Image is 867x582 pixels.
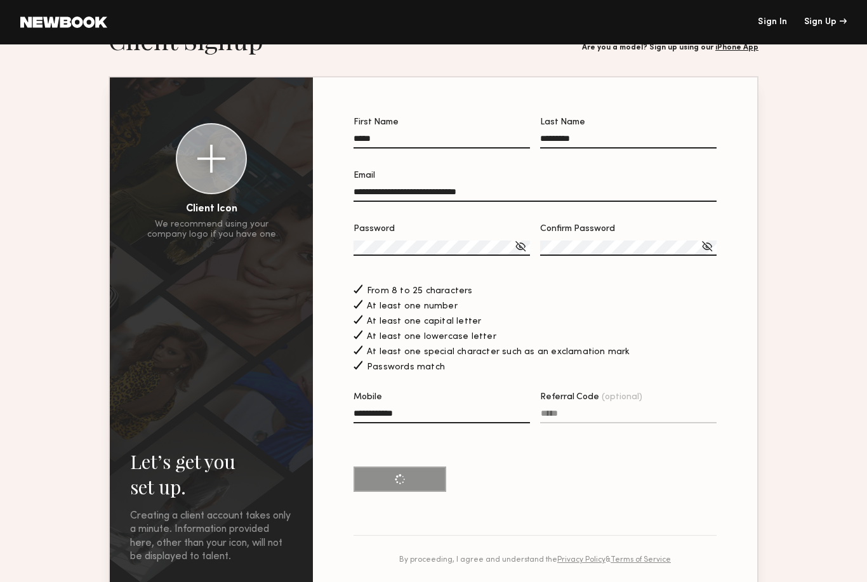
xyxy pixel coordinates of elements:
[147,220,276,240] div: We recommend using your company logo if you have one
[540,409,717,423] input: Referral Code(optional)
[367,363,445,372] span: Passwords match
[611,556,671,564] a: Terms of Service
[354,241,530,256] input: Password
[130,510,293,564] div: Creating a client account takes only a minute. Information provided here, other than your icon, w...
[540,118,717,127] div: Last Name
[354,134,530,149] input: First Name
[557,556,606,564] a: Privacy Policy
[367,317,481,326] span: At least one capital letter
[130,449,293,499] h2: Let’s get you set up.
[354,225,530,234] div: Password
[354,171,717,180] div: Email
[804,18,847,27] div: Sign Up
[540,134,717,149] input: Last Name
[109,24,263,56] h1: Client Signup
[602,393,642,402] span: (optional)
[354,393,530,402] div: Mobile
[367,287,473,296] span: From 8 to 25 characters
[354,409,530,423] input: Mobile
[582,44,758,52] div: Are you a model? Sign up using our
[540,241,717,256] input: Confirm Password
[354,187,717,202] input: Email
[367,302,458,311] span: At least one number
[354,556,717,564] div: By proceeding, I agree and understand the &
[367,348,630,357] span: At least one special character such as an exclamation mark
[758,18,787,27] a: Sign In
[186,204,237,215] div: Client Icon
[715,44,758,51] a: iPhone App
[540,393,717,402] div: Referral Code
[367,333,496,341] span: At least one lowercase letter
[540,225,717,234] div: Confirm Password
[354,118,530,127] div: First Name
